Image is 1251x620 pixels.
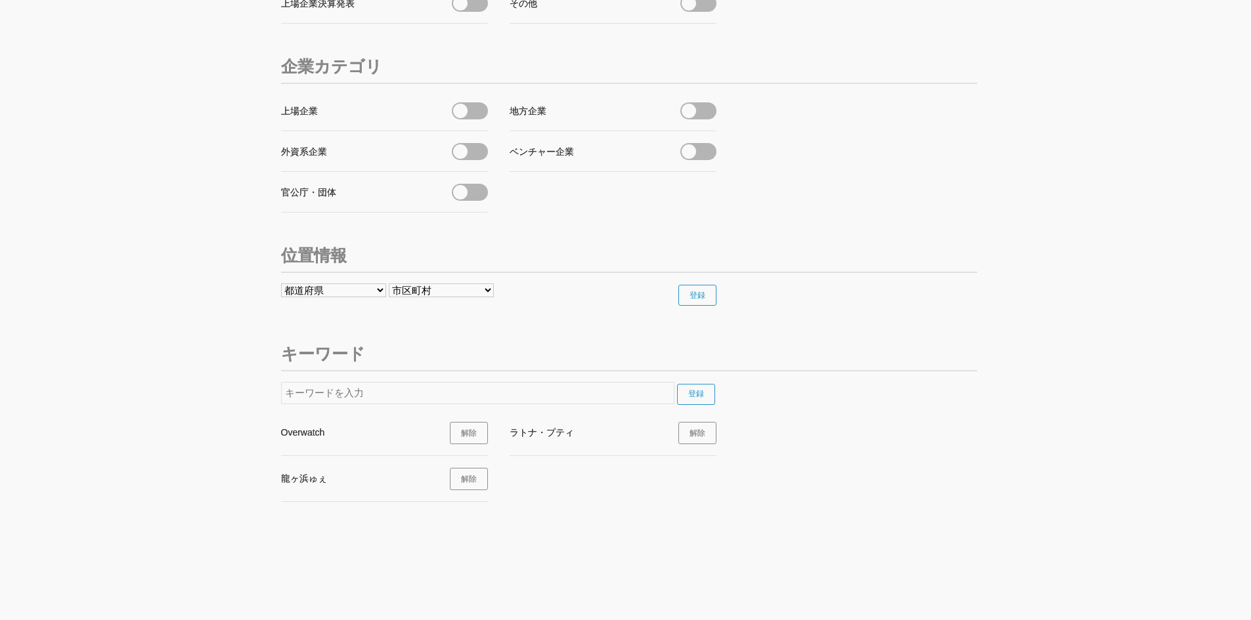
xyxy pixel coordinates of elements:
input: キーワードを入力 [281,382,674,404]
div: 官公庁・団体 [281,184,429,200]
div: 上場企業 [281,102,429,119]
div: 龍ヶ浜ゅぇ [281,470,429,486]
h3: キーワード [281,337,977,371]
a: 解除 [678,422,716,444]
input: 登録 [678,285,716,306]
h3: 位置情報 [281,239,977,273]
div: Overwatch [281,424,429,440]
a: 解除 [450,422,488,444]
a: 解除 [450,468,488,490]
h3: 企業カテゴリ [281,50,977,84]
div: 地方企業 [510,102,657,119]
div: 外資系企業 [281,143,429,159]
div: ラトナ・プティ [510,424,657,440]
div: ベンチャー企業 [510,143,657,159]
input: 登録 [677,384,715,405]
